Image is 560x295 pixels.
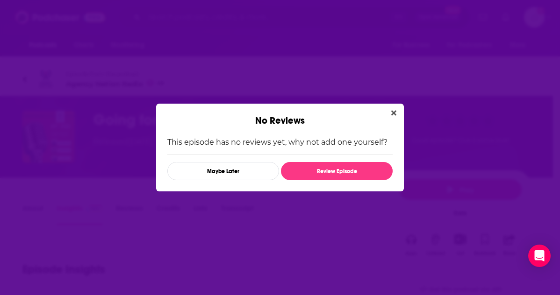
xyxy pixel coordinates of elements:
[388,107,400,119] button: Close
[528,245,551,267] div: Open Intercom Messenger
[281,162,393,180] button: Review Episode
[167,138,393,147] p: This episode has no reviews yet, why not add one yourself?
[156,104,404,126] div: No Reviews
[167,162,279,180] button: Maybe Later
